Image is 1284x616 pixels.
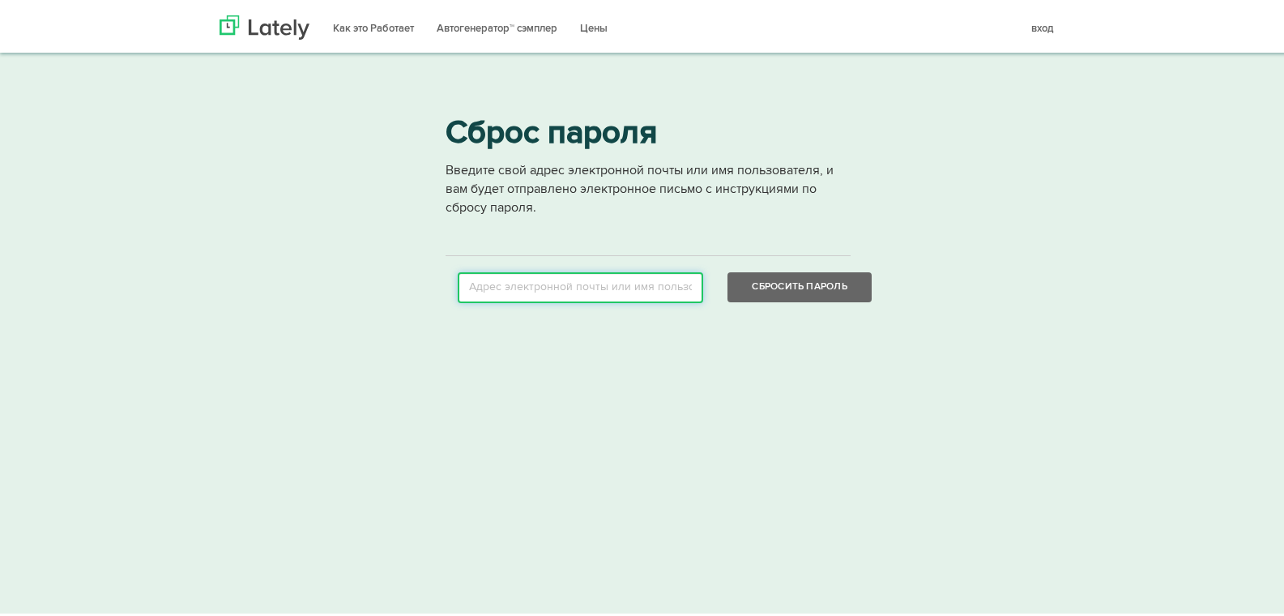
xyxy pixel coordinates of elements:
ya-tr-span: вход [1031,20,1053,31]
ya-tr-span: Сброс пароля [446,114,657,147]
ya-tr-span: Сбросить Пароль [752,279,847,289]
img: В последнее время [220,12,309,36]
input: Адрес электронной почты или имя пользователя [458,269,703,300]
ya-tr-span: Цены [580,20,608,31]
ya-tr-span: Автогенератор™ сэмплер [437,20,557,31]
button: Сбросить Пароль [727,269,872,299]
ya-tr-span: Как это Работает [333,20,414,31]
ya-tr-span: Введите свой адрес электронной почты или имя пользователя, и вам будет отправлено электронное пис... [446,161,834,212]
